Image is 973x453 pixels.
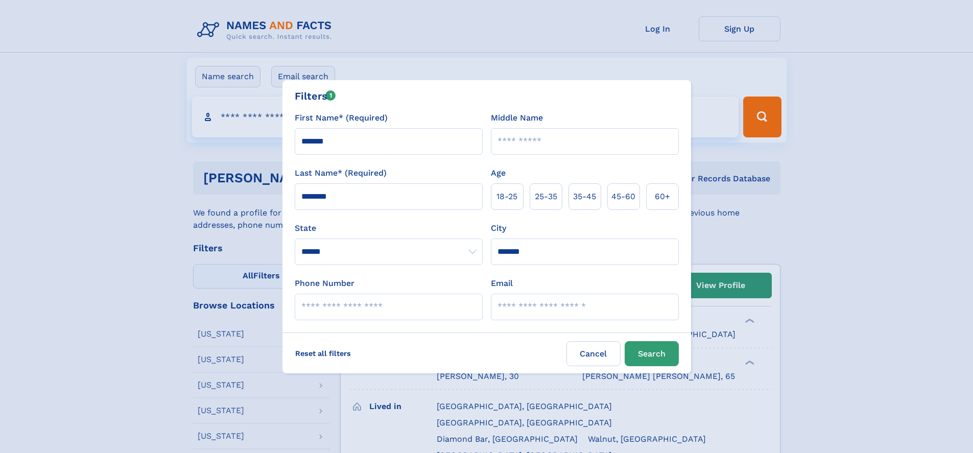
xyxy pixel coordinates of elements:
label: Middle Name [491,112,543,124]
label: City [491,222,506,234]
label: Age [491,167,506,179]
label: Email [491,277,513,290]
div: Filters [295,88,336,104]
span: 35‑45 [573,190,596,203]
span: 18‑25 [496,190,517,203]
button: Search [625,341,679,366]
label: Phone Number [295,277,354,290]
label: Reset all filters [289,341,358,366]
span: 25‑35 [535,190,557,203]
span: 45‑60 [611,190,635,203]
label: First Name* (Required) [295,112,388,124]
label: Cancel [566,341,621,366]
label: State [295,222,483,234]
span: 60+ [655,190,670,203]
label: Last Name* (Required) [295,167,387,179]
